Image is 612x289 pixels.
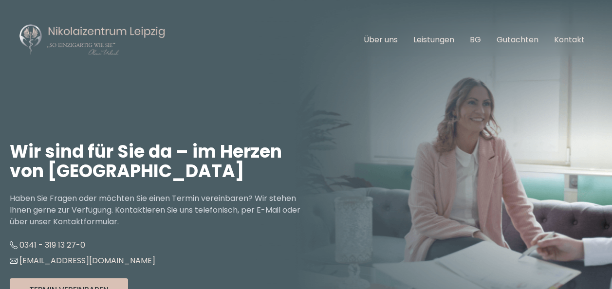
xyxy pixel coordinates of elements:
[10,142,306,181] h1: Wir sind für Sie da – im Herzen von [GEOGRAPHIC_DATA]
[470,34,481,45] a: BG
[10,193,306,228] p: Haben Sie Fragen oder möchten Sie einen Termin vereinbaren? Wir stehen Ihnen gerne zur Verfügung....
[413,34,454,45] a: Leistungen
[10,255,155,266] a: [EMAIL_ADDRESS][DOMAIN_NAME]
[364,34,398,45] a: Über uns
[10,239,85,251] a: 0341 - 319 13 27-0
[497,34,538,45] a: Gutachten
[554,34,585,45] a: Kontakt
[19,23,166,56] img: Nikolaizentrum Leipzig Logo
